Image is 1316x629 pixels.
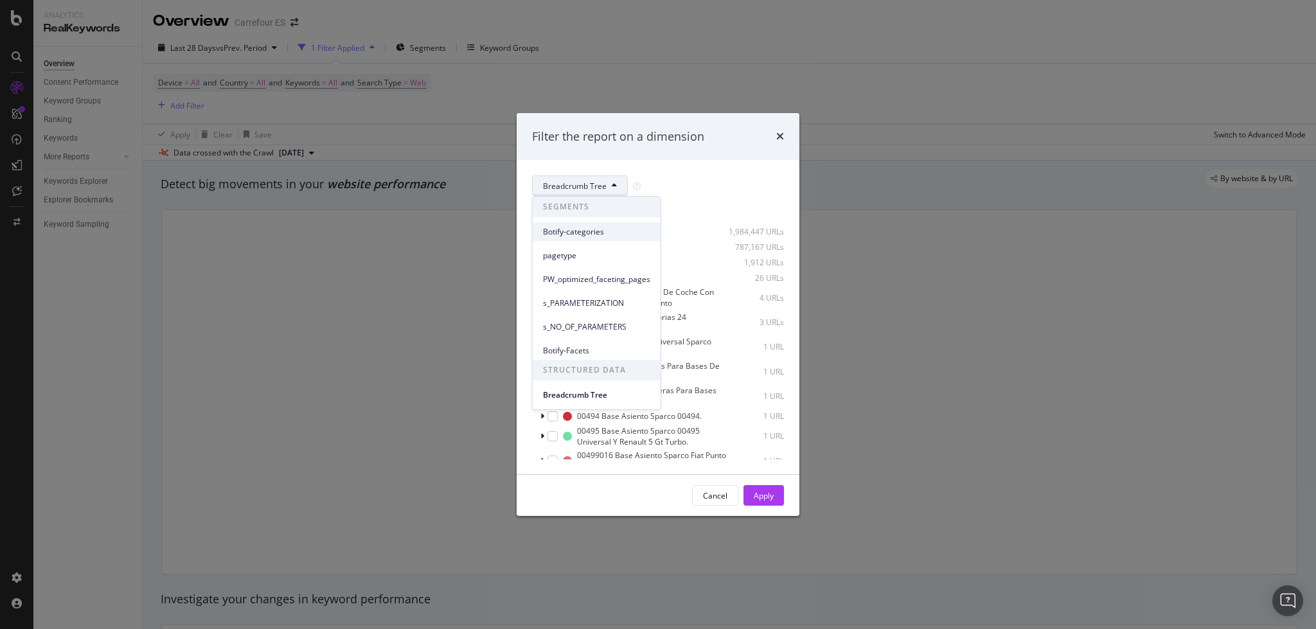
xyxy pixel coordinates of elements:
button: Apply [743,485,784,506]
div: 26 URLs [721,272,784,283]
div: 00494 Base Asiento Sparco 00494. [577,411,702,421]
span: SEGMENTS [533,197,661,217]
span: pagetype [543,250,650,261]
div: 1 URL [739,366,784,377]
span: s_NO_OF_PARAMETERS [543,321,650,333]
div: 1 URL [740,391,784,402]
span: Breadcrumb Tree [543,389,650,401]
div: 1 URL [721,411,784,421]
div: 00499016 Base Asiento Sparco Fiat Punto Y Lancia Y Ambos Lados. [577,450,727,472]
span: Breadcrumb Tree [543,181,607,191]
div: 1 URL [731,342,784,353]
div: 787,167 URLs [721,242,784,252]
div: 1,912 URLs [721,257,784,268]
span: s_PARAMETERIZATION [543,297,650,309]
div: 1 URL [744,430,784,441]
div: Open Intercom Messenger [1272,585,1303,616]
button: Cancel [692,485,738,506]
div: Apply [754,490,774,501]
div: 4 URLs [744,292,784,303]
span: Botify-categories [543,226,650,238]
div: Cancel [703,490,727,501]
span: PW_optimized_faceting_pages [543,274,650,285]
button: Breadcrumb Tree [532,175,628,196]
div: 00495 Base Asiento Sparco 00495 Universal Y Renault 5 Gt Turbo. [577,425,726,447]
div: Filter the report on a dimension [532,128,704,145]
span: Botify-Facets [543,345,650,357]
div: 1,984,447 URLs [721,226,784,237]
div: times [776,128,784,145]
div: modal [517,113,799,517]
span: STRUCTURED DATA [533,360,661,380]
div: 1 URL [745,456,784,466]
div: 3 URLs [738,317,784,328]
